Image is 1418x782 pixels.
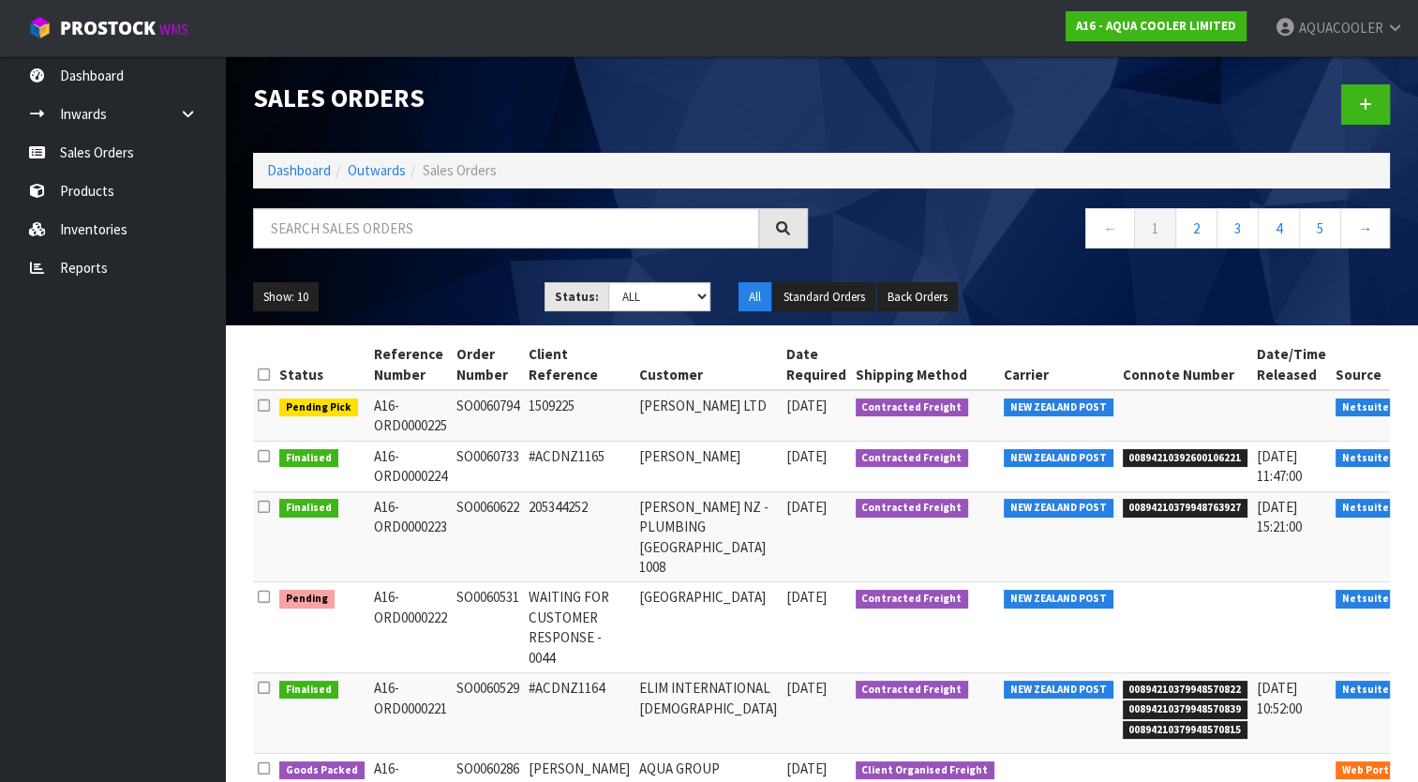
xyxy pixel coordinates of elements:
span: 00894210379948570815 [1123,721,1248,740]
span: [DATE] [786,397,827,414]
td: A16-ORD0000224 [369,441,452,491]
span: 00894210392600106221 [1123,449,1248,468]
a: → [1340,208,1390,248]
span: [DATE] 10:52:00 [1257,679,1302,716]
span: NEW ZEALAND POST [1004,590,1113,609]
th: Date/Time Released [1252,339,1331,390]
span: Contracted Freight [856,449,969,468]
td: #ACDNZ1164 [524,673,634,754]
a: ← [1085,208,1135,248]
span: Netsuite [1336,681,1396,699]
span: [DATE] 11:47:00 [1257,447,1302,485]
th: Carrier [999,339,1118,390]
td: A16-ORD0000221 [369,673,452,754]
span: [DATE] [786,759,827,777]
td: SO0060794 [452,390,524,441]
th: Client Reference [524,339,634,390]
span: Finalised [279,681,338,699]
th: Customer [634,339,782,390]
input: Search sales orders [253,208,759,248]
th: Source [1331,339,1410,390]
a: Outwards [348,161,406,179]
span: Pending [279,590,335,609]
span: NEW ZEALAND POST [1004,449,1113,468]
button: Show: 10 [253,282,319,312]
td: 205344252 [524,491,634,582]
th: Shipping Method [851,339,1000,390]
span: Web Portal [1336,761,1405,780]
strong: Status: [555,289,599,305]
a: 4 [1258,208,1300,248]
td: A16-ORD0000222 [369,582,452,673]
span: Contracted Freight [856,681,969,699]
h1: Sales Orders [253,84,808,113]
span: [DATE] [786,498,827,516]
td: #ACDNZ1165 [524,441,634,491]
a: 3 [1216,208,1259,248]
span: Contracted Freight [856,590,969,609]
span: Client Organised Freight [856,761,995,780]
td: [GEOGRAPHIC_DATA] [634,582,782,673]
span: Finalised [279,449,338,468]
td: SO0060529 [452,673,524,754]
td: A16-ORD0000225 [369,390,452,441]
span: ProStock [60,16,156,40]
a: 2 [1175,208,1217,248]
span: [DATE] [786,447,827,465]
span: NEW ZEALAND POST [1004,399,1113,417]
button: All [739,282,771,312]
td: ELIM INTERNATIONAL [DEMOGRAPHIC_DATA] [634,673,782,754]
span: Contracted Freight [856,399,969,417]
span: Netsuite [1336,590,1396,609]
span: NEW ZEALAND POST [1004,681,1113,699]
small: WMS [159,21,188,38]
span: [DATE] [786,588,827,606]
td: SO0060531 [452,582,524,673]
span: 00894210379948763927 [1123,499,1248,518]
th: Reference Number [369,339,452,390]
a: 5 [1299,208,1341,248]
td: [PERSON_NAME] [634,441,782,491]
span: [DATE] [786,679,827,697]
a: Dashboard [267,161,331,179]
span: Pending Pick [279,399,358,417]
td: A16-ORD0000223 [369,491,452,582]
th: Status [275,339,369,390]
img: cube-alt.png [28,16,52,39]
td: 1509225 [524,390,634,441]
span: Netsuite [1336,399,1396,417]
th: Connote Number [1118,339,1253,390]
span: Sales Orders [423,161,497,179]
span: Goods Packed [279,761,365,780]
span: Netsuite [1336,449,1396,468]
a: 1 [1134,208,1176,248]
td: SO0060622 [452,491,524,582]
span: Contracted Freight [856,499,969,518]
td: [PERSON_NAME] LTD [634,390,782,441]
button: Back Orders [877,282,958,312]
td: WAITING FOR CUSTOMER RESPONSE - 0044 [524,582,634,673]
strong: A16 - AQUA COOLER LIMITED [1076,18,1236,34]
span: [DATE] 15:21:00 [1257,498,1302,535]
td: [PERSON_NAME] NZ - PLUMBING [GEOGRAPHIC_DATA] 1008 [634,491,782,582]
th: Order Number [452,339,524,390]
span: 00894210379948570839 [1123,700,1248,719]
span: 00894210379948570822 [1123,681,1248,699]
nav: Page navigation [836,208,1391,254]
th: Date Required [782,339,851,390]
td: SO0060733 [452,441,524,491]
span: NEW ZEALAND POST [1004,499,1113,518]
span: Finalised [279,499,338,518]
span: AQUACOOLER [1299,19,1383,37]
span: Netsuite [1336,499,1396,518]
button: Standard Orders [773,282,875,312]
